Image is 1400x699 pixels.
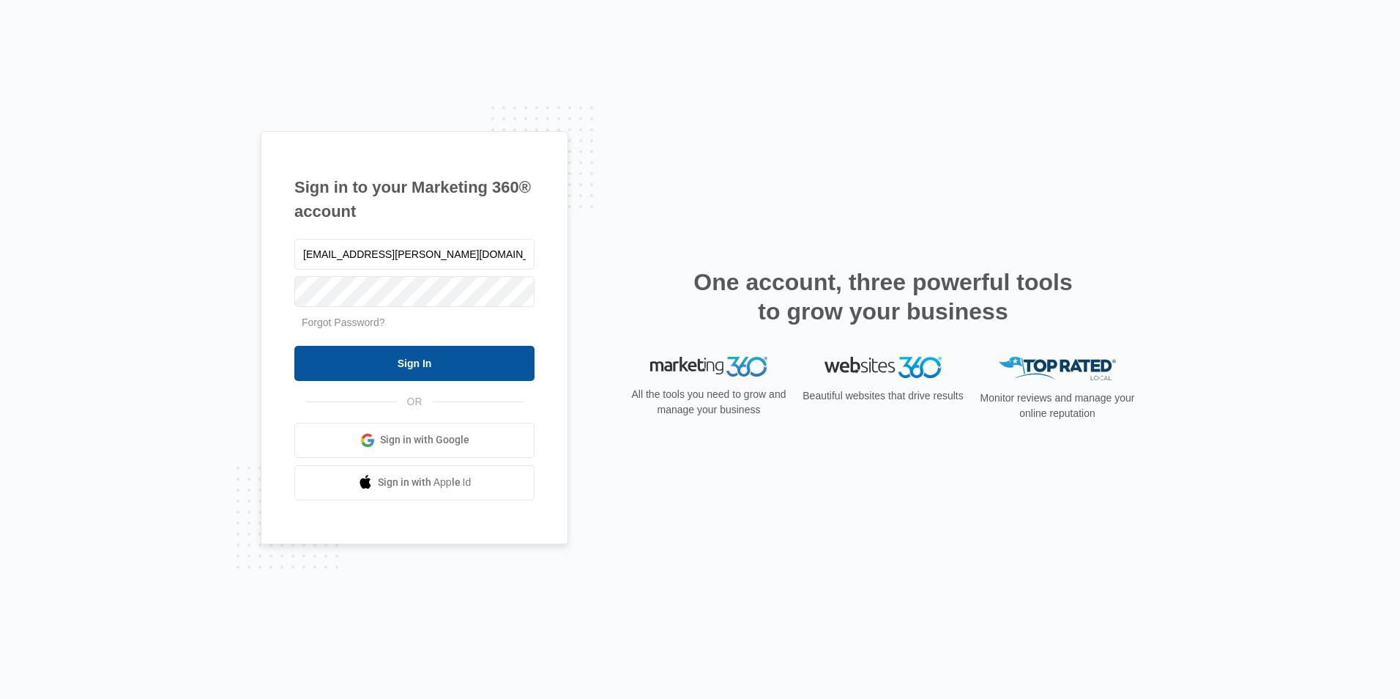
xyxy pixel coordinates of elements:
img: Top Rated Local [999,357,1116,381]
p: All the tools you need to grow and manage your business [627,387,791,418]
input: Sign In [294,346,535,381]
h1: Sign in to your Marketing 360® account [294,175,535,223]
p: Monitor reviews and manage your online reputation [975,391,1139,421]
p: Beautiful websites that drive results [801,388,965,404]
span: Sign in with Google [380,432,469,448]
a: Sign in with Apple Id [294,465,535,500]
a: Forgot Password? [302,317,385,328]
a: Sign in with Google [294,423,535,458]
h2: One account, three powerful tools to grow your business [689,267,1077,326]
img: Marketing 360 [650,357,767,377]
input: Email [294,239,535,270]
span: OR [397,394,433,410]
span: Sign in with Apple Id [378,475,472,490]
img: Websites 360 [824,357,942,378]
